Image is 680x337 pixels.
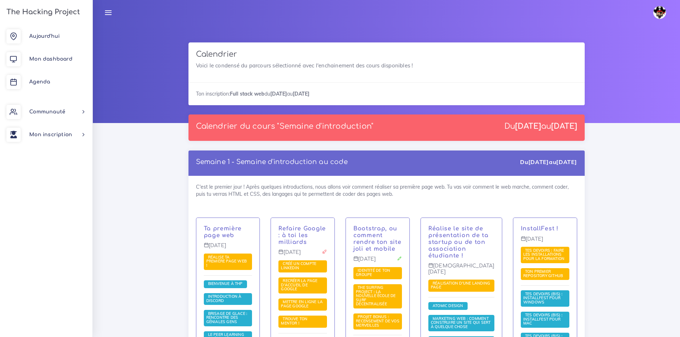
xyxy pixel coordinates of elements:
[281,317,307,326] a: Trouve ton mentor !
[523,292,563,305] a: Tes devoirs (bis) : Installfest pour Windows
[206,311,248,324] span: Brisage de glace : rencontre des géniales gens
[521,225,559,232] a: InstallFest !
[356,315,399,328] a: PROJET BONUS : recensement de vos merveilles
[523,248,566,261] a: Tes devoirs : faire les installations pour la formation
[523,269,565,279] a: Ton premier repository GitHub
[281,279,317,292] a: Recréer la page d'accueil de Google
[353,256,402,267] p: [DATE]
[4,8,80,16] h3: The Hacking Project
[204,225,242,239] a: Ta première page web
[523,269,565,278] span: Ton premier repository GitHub
[356,285,396,307] a: The Surfing Project : la nouvelle école de surf décentralisée
[356,268,390,277] a: Identité de ton groupe
[523,291,563,305] span: Tes devoirs (bis) : Installfest pour Windows
[281,278,317,291] span: Recréer la page d'accueil de Google
[428,225,489,259] a: Réalise le site de présentation de ta startup ou de ton association étudiante !
[29,79,50,85] span: Agenda
[515,122,541,131] strong: [DATE]
[523,313,563,326] a: Tes devoirs (bis) : Installfest pour MAC
[356,285,396,306] span: The Surfing Project : la nouvelle école de surf décentralisée
[206,255,247,268] a: Réalise ta première page web !
[356,314,399,327] span: PROJET BONUS : recensement de vos merveilles
[29,109,65,114] span: Communauté
[431,281,490,290] a: Réalisation d'une landing page
[281,300,323,309] a: Mettre en ligne la page Google
[230,91,265,97] strong: Full stack web
[281,316,307,326] span: Trouve ton mentor !
[281,299,323,308] span: Mettre en ligne la page Google
[188,82,585,105] div: Ton inscription: du au
[356,268,390,277] span: Identité de ton groupe
[196,61,577,70] p: Voici le condensé du parcours sélectionné avec l'enchainement des cours disponibles !
[431,303,465,308] a: Atomic Design
[196,50,577,59] h3: Calendrier
[206,294,242,303] span: Introduction à Discord
[556,158,577,165] strong: [DATE]
[293,91,309,97] strong: [DATE]
[278,225,326,245] a: Refaire Google : à toi les milliards
[523,248,566,261] span: Tes devoirs : faire les installations pour la formation
[428,263,494,280] p: [DEMOGRAPHIC_DATA][DATE]
[521,236,569,247] p: [DATE]
[281,261,316,270] span: Créé un compte LinkedIn
[29,34,60,39] span: Aujourd'hui
[353,225,402,252] a: Bootstrap, ou comment rendre ton site joli et mobile
[653,6,666,19] img: avatar
[29,132,72,137] span: Mon inscription
[204,242,252,254] p: [DATE]
[278,249,327,261] p: [DATE]
[520,158,577,166] div: Du au
[551,122,577,131] strong: [DATE]
[206,281,245,286] a: Bienvenue à THP
[206,294,242,303] a: Introduction à Discord
[270,91,287,97] strong: [DATE]
[196,122,374,131] p: Calendrier du cours "Semaine d'introduction"
[196,158,348,165] a: Semaine 1 - Semaine d'introduction au code
[281,261,316,271] a: Créé un compte LinkedIn
[206,311,248,325] a: Brisage de glace : rencontre des géniales gens
[504,122,577,131] div: Du au
[431,316,491,330] a: Marketing web : comment construire un site qui sert à quelque chose
[29,56,72,62] span: Mon dashboard
[528,158,549,165] strong: [DATE]
[431,316,491,329] span: Marketing web : comment construire un site qui sert à quelque chose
